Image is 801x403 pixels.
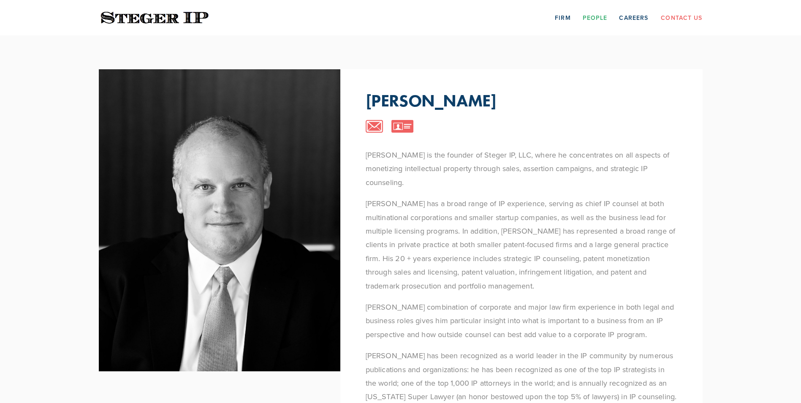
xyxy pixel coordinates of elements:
a: Careers [619,11,648,24]
a: Firm [555,11,570,24]
p: [PERSON_NAME] is the founder of Steger IP, LLC, where he concentrates on all aspects of monetizin... [366,148,677,189]
p: [PERSON_NAME] has a broad range of IP experience, serving as chief IP counsel at both multination... [366,197,677,293]
a: Contact Us [661,11,702,24]
img: email-icon [366,120,383,133]
p: [PERSON_NAME] [366,90,497,111]
a: People [583,11,608,24]
img: vcard-icon [391,120,413,133]
p: [PERSON_NAME] combination of corporate and major law firm experience in both legal and business r... [366,300,677,341]
img: Steger IP | Trust. Experience. Results. [99,10,211,26]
